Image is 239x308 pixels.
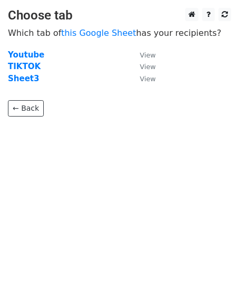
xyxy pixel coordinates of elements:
a: View [129,50,156,60]
a: View [129,62,156,71]
small: View [140,63,156,71]
a: Sheet3 [8,74,39,83]
a: TIKTOK [8,62,41,71]
small: View [140,75,156,83]
a: ← Back [8,100,44,117]
a: this Google Sheet [61,28,136,38]
h3: Choose tab [8,8,231,23]
a: View [129,74,156,83]
p: Which tab of has your recipients? [8,27,231,38]
a: Youtube [8,50,44,60]
small: View [140,51,156,59]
